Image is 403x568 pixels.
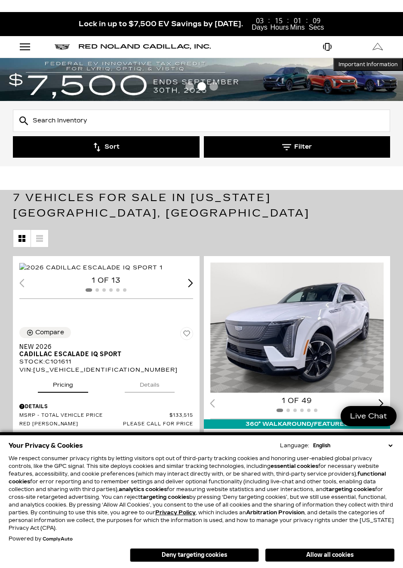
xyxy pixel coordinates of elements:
[308,24,325,31] span: Secs
[280,443,309,448] div: Language:
[311,442,394,449] select: Language Select
[13,230,31,247] a: Grid View
[289,24,306,31] span: Mins
[38,374,88,393] button: pricing tab
[19,421,123,428] span: Red [PERSON_NAME]
[289,17,306,24] span: 01
[271,463,318,469] strong: essential cookies
[9,455,394,532] p: We respect consumer privacy rights by letting visitors opt out of third-party tracking cookies an...
[119,486,167,492] strong: analytics cookies
[271,24,287,31] span: Hours
[19,412,193,419] a: MSRP - Total Vehicle Price $133,515
[19,412,169,419] span: MSRP - Total Vehicle Price
[43,537,73,542] a: ComplyAuto
[123,421,193,428] span: Please call for price
[35,329,64,336] div: Compare
[55,44,70,50] img: Cadillac logo
[188,279,193,287] div: Next slide
[19,327,71,338] button: Compare Vehicle
[155,510,196,516] a: Privacy Policy
[308,17,325,24] span: 09
[19,403,193,410] div: Pricing Details - New 2026 Cadillac ESCALADE IQ Sport
[13,136,200,158] button: Sort
[210,396,384,406] div: 1 of 49
[19,343,193,358] a: New 2026Cadillac ESCALADE IQ Sport
[19,343,187,351] span: New 2026
[204,419,391,429] div: 360° WalkAround/Features
[9,536,73,542] div: Powered by
[326,486,375,492] strong: targeting cookies
[341,406,397,426] a: Live Chat
[246,510,305,516] strong: Arbitration Provision
[9,440,83,452] span: Your Privacy & Cookies
[19,421,193,428] a: Red [PERSON_NAME] Please call for price
[252,24,268,31] span: Days
[209,82,218,91] span: Go to slide 3
[268,17,271,24] span: :
[252,17,268,24] span: 03
[338,61,398,68] span: Important Information
[378,399,384,407] div: Next slide
[302,36,353,58] a: Open Phone Modal
[287,17,289,24] span: :
[271,17,287,24] span: 15
[169,412,193,419] span: $133,515
[210,263,384,393] div: 1 / 2
[13,110,390,132] input: Search Inventory
[204,136,391,158] button: Filter
[130,548,259,562] button: Deny targeting cookies
[19,366,193,374] div: VIN: [US_VEHICLE_IDENTIFICATION_NUMBER]
[353,36,403,58] a: Open Get Directions Modal
[388,16,399,27] a: Close
[79,20,243,28] span: Lock in up to $7,500 EV Savings by [DATE].
[19,358,193,366] div: Stock : C101611
[19,263,193,272] div: 1 / 2
[13,192,310,219] span: 7 Vehicles for Sale in [US_STATE][GEOGRAPHIC_DATA], [GEOGRAPHIC_DATA]
[19,276,193,285] div: 1 of 13
[78,43,211,50] span: Red Noland Cadillac, Inc.
[265,549,394,562] button: Allow all cookies
[140,494,189,500] strong: targeting cookies
[185,82,194,91] span: Go to slide 1
[180,327,193,343] button: Save Vehicle
[210,263,384,393] img: 2025 Cadillac ESCALADE IQ Sport 1 1
[78,44,211,50] a: Red Noland Cadillac, Inc.
[346,411,391,421] span: Live Chat
[306,17,308,24] span: :
[197,82,206,91] span: Go to slide 2
[19,351,187,358] span: Cadillac ESCALADE IQ Sport
[19,263,163,272] img: 2026 Cadillac ESCALADE IQ Sport 1
[333,58,403,71] button: Important Information
[125,374,175,393] button: details tab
